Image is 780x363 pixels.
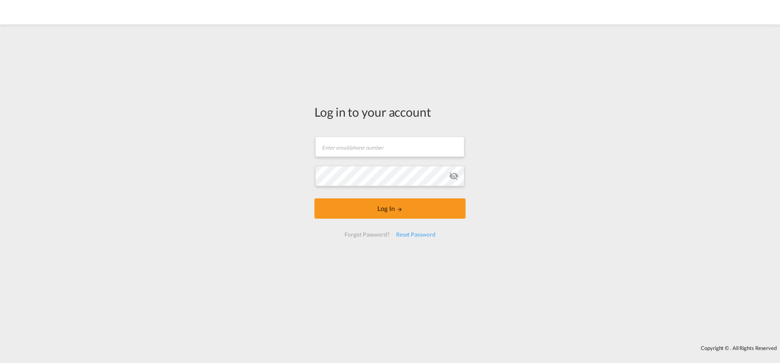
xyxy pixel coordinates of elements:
button: LOGIN [314,198,466,219]
div: Log in to your account [314,103,466,120]
div: Reset Password [393,227,439,242]
input: Enter email/phone number [315,137,464,157]
div: Forgot Password? [341,227,392,242]
md-icon: icon-eye-off [449,171,459,181]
